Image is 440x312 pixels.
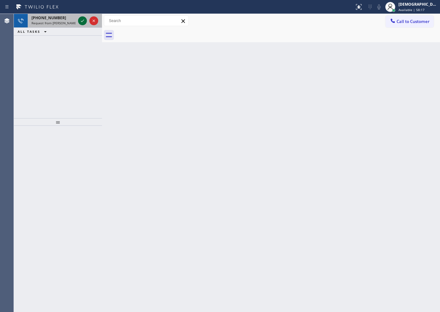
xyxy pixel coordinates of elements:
span: Request from [PERSON_NAME] (direct) [31,21,89,25]
span: ALL TASKS [18,29,40,34]
button: Mute [375,3,383,11]
div: [DEMOGRAPHIC_DATA][PERSON_NAME] [398,2,438,7]
button: Call to Customer [386,15,434,27]
button: ALL TASKS [14,28,53,35]
input: Search [104,16,189,26]
span: Call to Customer [397,19,430,24]
button: Accept [78,16,87,25]
span: [PHONE_NUMBER] [31,15,66,20]
span: Available | 58:17 [398,8,425,12]
button: Reject [89,16,98,25]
